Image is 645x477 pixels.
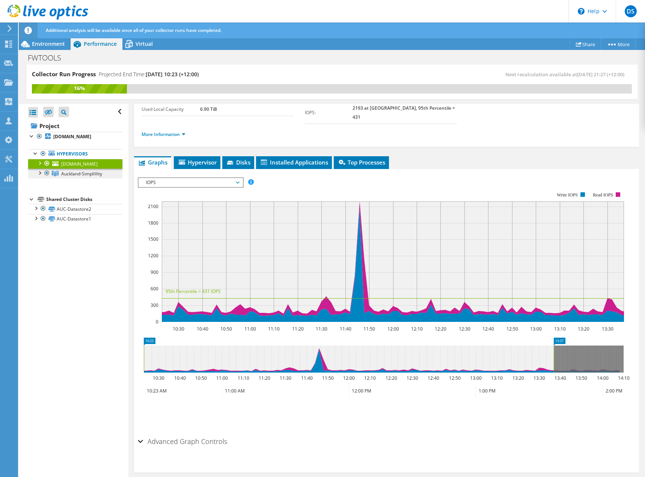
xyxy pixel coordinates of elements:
[305,109,353,116] label: IOPS:
[172,326,184,332] text: 10:30
[601,326,613,332] text: 13:30
[200,106,217,112] b: 6.90 TiB
[196,326,208,332] text: 10:40
[220,326,232,332] text: 10:50
[338,158,385,166] span: Top Processes
[99,70,199,78] h4: Projected End Time:
[458,326,470,332] text: 12:30
[339,326,351,332] text: 11:40
[156,319,158,325] text: 0
[166,288,221,294] text: 95th Percentile = 431 IOPS
[482,326,494,332] text: 12:40
[148,252,158,259] text: 1200
[28,204,122,214] a: AUC-Datastore2
[554,375,566,381] text: 13:40
[364,375,375,381] text: 12:10
[258,375,270,381] text: 11:20
[146,71,199,78] span: [DATE] 10:23 (+12:00)
[387,326,399,332] text: 12:00
[61,161,98,167] span: [DOMAIN_NAME]
[28,149,122,159] a: Hypervisors
[151,302,158,308] text: 300
[260,158,328,166] span: Installed Applications
[530,326,541,332] text: 13:00
[353,105,455,120] b: 2193 at [GEOGRAPHIC_DATA], 95th Percentile = 431
[46,195,122,204] div: Shared Cluster Disks
[142,178,239,187] span: IOPS
[28,159,122,169] a: [DOMAIN_NAME]
[142,106,200,113] label: Used Local Capacity
[28,169,122,178] a: Auckland-SimpliVity
[427,375,439,381] text: 12:40
[470,375,481,381] text: 13:00
[578,8,585,15] svg: \n
[151,285,158,292] text: 600
[53,133,91,140] b: [DOMAIN_NAME]
[491,375,502,381] text: 13:10
[593,192,613,198] text: Read IOPS
[570,38,601,50] a: Share
[28,214,122,224] a: AUC-Datastore1
[301,375,312,381] text: 11:40
[557,192,578,198] text: Write IOPS
[28,120,122,132] a: Project
[148,203,158,210] text: 2100
[32,84,127,92] div: 16%
[411,326,422,332] text: 12:10
[577,326,589,332] text: 13:20
[322,375,333,381] text: 11:50
[24,54,73,62] h1: FWTOOLS
[148,236,158,242] text: 1500
[505,71,628,78] span: Next recalculation available at
[148,220,158,226] text: 1800
[434,326,446,332] text: 12:20
[554,326,565,332] text: 13:10
[618,375,629,381] text: 14:10
[506,326,518,332] text: 12:50
[449,375,460,381] text: 12:50
[315,326,327,332] text: 11:30
[533,375,545,381] text: 13:30
[84,40,117,47] span: Performance
[61,171,102,177] span: Auckland-SimpliVity
[268,326,279,332] text: 11:10
[151,269,158,275] text: 900
[279,375,291,381] text: 11:30
[292,326,303,332] text: 11:20
[46,27,222,33] span: Additional analysis will be available once all of your collector runs have completed.
[363,326,375,332] text: 11:50
[575,375,587,381] text: 13:50
[244,326,256,332] text: 11:00
[512,375,524,381] text: 13:20
[32,40,65,47] span: Environment
[237,375,249,381] text: 11:10
[597,375,608,381] text: 14:00
[152,375,164,381] text: 10:30
[601,38,636,50] a: More
[174,375,185,381] text: 10:40
[216,375,228,381] text: 11:00
[385,375,397,381] text: 12:20
[138,434,227,449] h2: Advanced Graph Controls
[178,158,217,166] span: Hypervisor
[577,71,624,78] span: [DATE] 21:27 (+12:00)
[226,158,250,166] span: Disks
[625,5,637,17] span: DS
[195,375,206,381] text: 10:50
[343,375,354,381] text: 12:00
[406,375,418,381] text: 12:30
[138,158,167,166] span: Graphs
[142,131,185,137] a: More Information
[136,40,153,47] span: Virtual
[28,132,122,142] a: [DOMAIN_NAME]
